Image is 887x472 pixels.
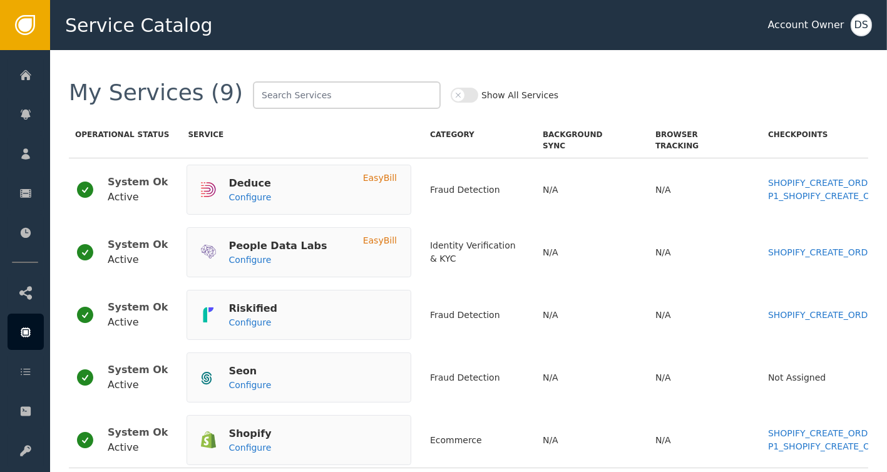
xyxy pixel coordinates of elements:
div: Tracking [655,109,749,151]
div: N/A [543,183,637,197]
div: System Ok [108,300,168,315]
div: Seon [228,364,271,379]
div: Not Assigned [768,371,862,384]
div: Status [75,109,188,151]
a: Configure [228,191,271,204]
div: My Services (9) [69,81,243,109]
div: Ecommerce [430,434,524,447]
div: Shopify [228,426,271,441]
a: SHOPIFY_CREATE_ORDER [768,177,862,190]
div: System Ok [108,362,168,377]
div: People Data Labs [228,239,327,254]
a: Configure [228,379,271,392]
span: Service Catalog [65,11,213,39]
input: Search Services [253,81,441,109]
span: Background [543,129,633,140]
div: Active [108,252,168,267]
div: Riskified [228,301,277,316]
div: EasyBill [363,234,397,247]
div: N/A [543,434,637,447]
div: Sync [543,109,637,151]
a: Configure [228,441,271,454]
div: N/A [543,246,637,259]
a: P1_SHOPIFY_CREATE_ORDER [768,440,862,453]
div: Checkpoints [768,109,862,151]
div: Identity Verification & KYC [430,239,524,265]
a: P1_SHOPIFY_CREATE_ORDER [768,190,862,203]
div: Active [108,440,168,455]
a: SHOPIFY_CREATE_ORDER [768,427,862,440]
div: System Ok [108,237,168,252]
div: Active [108,190,168,205]
span: Configure [228,255,271,265]
div: N/A [655,246,749,259]
div: Fraud Detection [430,309,524,322]
label: Show All Services [481,89,558,102]
div: N/A [655,183,749,197]
a: Configure [228,254,271,267]
div: N/A [543,371,637,384]
div: Fraud Detection [430,183,524,197]
a: SHOPIFY_CREATE_ORDER [768,246,862,259]
div: Service [188,109,411,151]
span: Configure [228,443,271,453]
a: Configure [228,316,271,329]
span: Operational [75,129,135,151]
div: Category [430,109,524,151]
div: Active [108,377,168,392]
a: SHOPIFY_CREATE_ORDER [768,309,862,322]
div: EasyBill [363,172,397,185]
div: N/A [543,309,637,322]
span: Configure [228,192,271,202]
span: Configure [228,317,271,327]
div: N/A [655,371,749,384]
div: Deduce [228,176,271,191]
div: Fraud Detection [430,371,524,384]
button: DS [851,14,872,36]
div: N/A [655,434,749,447]
div: System Ok [108,175,168,190]
div: Account Owner [768,18,844,33]
span: Configure [228,380,271,390]
span: Browser [655,129,746,140]
div: Active [108,315,168,330]
div: N/A [655,309,749,322]
div: System Ok [108,425,168,440]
